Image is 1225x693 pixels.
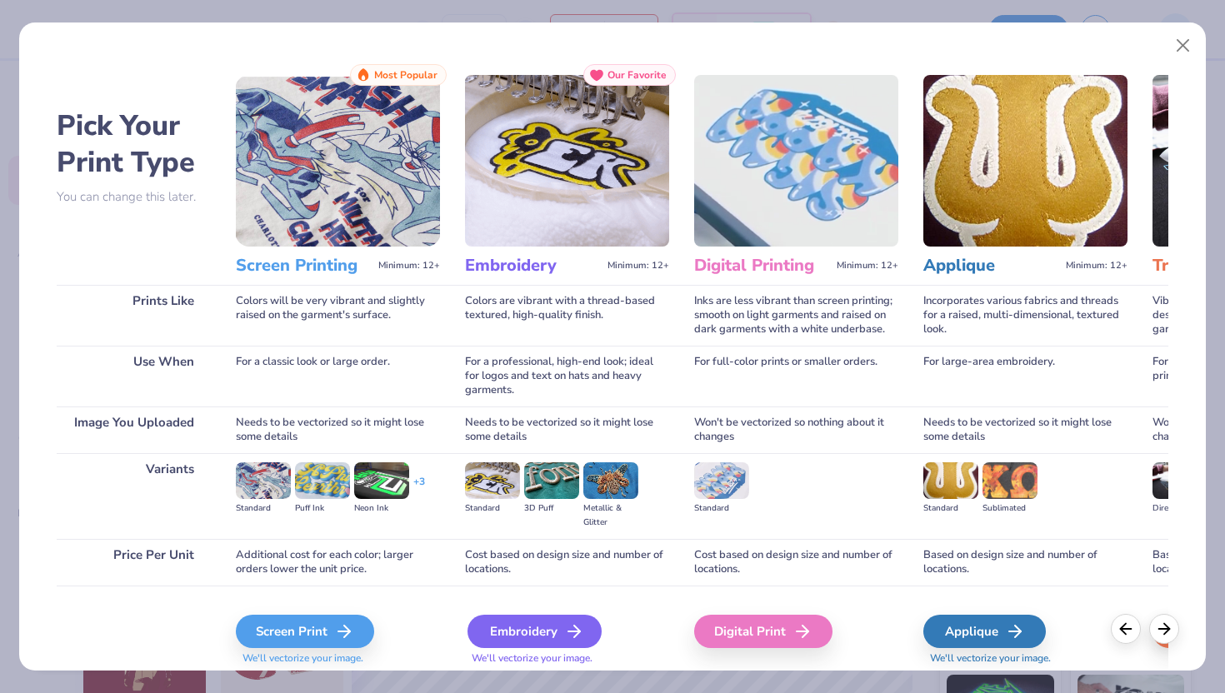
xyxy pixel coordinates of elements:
[923,651,1127,666] span: We'll vectorize your image.
[57,190,211,204] p: You can change this later.
[1152,462,1207,499] img: Direct-to-film
[465,285,669,346] div: Colors are vibrant with a thread-based textured, high-quality finish.
[607,260,669,272] span: Minimum: 12+
[57,453,211,539] div: Variants
[524,462,579,499] img: 3D Puff
[607,69,667,81] span: Our Favorite
[694,501,749,516] div: Standard
[465,346,669,406] div: For a professional, high-end look; ideal for logos and text on hats and heavy garments.
[236,615,374,648] div: Screen Print
[923,346,1127,406] div: For large-area embroidery.
[837,260,898,272] span: Minimum: 12+
[923,285,1127,346] div: Incorporates various fabrics and threads for a raised, multi-dimensional, textured look.
[982,462,1037,499] img: Sublimated
[236,406,440,453] div: Needs to be vectorized so it might lose some details
[694,346,898,406] div: For full-color prints or smaller orders.
[923,406,1127,453] div: Needs to be vectorized so it might lose some details
[465,255,601,277] h3: Embroidery
[465,406,669,453] div: Needs to be vectorized so it might lose some details
[467,615,602,648] div: Embroidery
[694,462,749,499] img: Standard
[583,462,638,499] img: Metallic & Glitter
[465,462,520,499] img: Standard
[1167,30,1199,62] button: Close
[57,346,211,406] div: Use When
[524,501,579,516] div: 3D Puff
[236,255,372,277] h3: Screen Printing
[465,651,669,666] span: We'll vectorize your image.
[57,107,211,181] h2: Pick Your Print Type
[236,539,440,586] div: Additional cost for each color; larger orders lower the unit price.
[378,260,440,272] span: Minimum: 12+
[923,539,1127,586] div: Based on design size and number of locations.
[465,501,520,516] div: Standard
[583,501,638,530] div: Metallic & Glitter
[354,462,409,499] img: Neon Ink
[57,406,211,453] div: Image You Uploaded
[694,615,832,648] div: Digital Print
[236,651,440,666] span: We'll vectorize your image.
[374,69,437,81] span: Most Popular
[236,285,440,346] div: Colors will be very vibrant and slightly raised on the garment's surface.
[236,75,440,247] img: Screen Printing
[923,462,978,499] img: Standard
[694,406,898,453] div: Won't be vectorized so nothing about it changes
[236,346,440,406] div: For a classic look or large order.
[295,462,350,499] img: Puff Ink
[354,501,409,516] div: Neon Ink
[694,75,898,247] img: Digital Printing
[465,75,669,247] img: Embroidery
[694,255,830,277] h3: Digital Printing
[923,75,1127,247] img: Applique
[694,285,898,346] div: Inks are less vibrant than screen printing; smooth on light garments and raised on dark garments ...
[295,501,350,516] div: Puff Ink
[923,501,978,516] div: Standard
[1066,260,1127,272] span: Minimum: 12+
[57,539,211,586] div: Price Per Unit
[982,501,1037,516] div: Sublimated
[236,501,291,516] div: Standard
[1152,501,1207,516] div: Direct-to-film
[923,615,1046,648] div: Applique
[57,285,211,346] div: Prints Like
[236,462,291,499] img: Standard
[465,539,669,586] div: Cost based on design size and number of locations.
[694,539,898,586] div: Cost based on design size and number of locations.
[413,475,425,503] div: + 3
[923,255,1059,277] h3: Applique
